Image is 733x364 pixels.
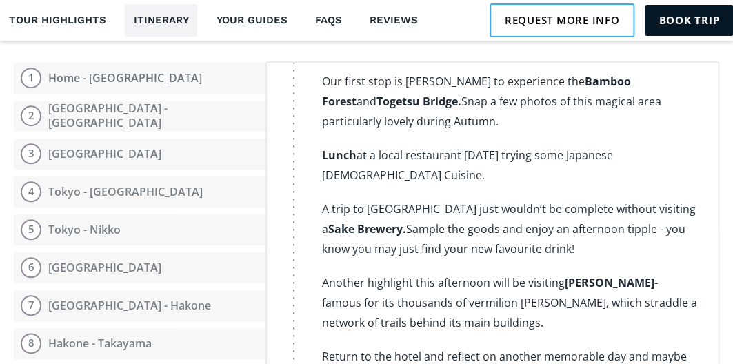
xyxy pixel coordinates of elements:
[125,4,197,37] a: Itinerary
[565,275,654,290] strong: [PERSON_NAME]
[14,176,265,208] button: 4Tokyo - [GEOGRAPHIC_DATA]
[48,185,203,199] div: Tokyo - [GEOGRAPHIC_DATA]
[21,295,41,316] div: 7
[21,257,41,278] div: 6
[14,101,265,132] button: 2[GEOGRAPHIC_DATA] - [GEOGRAPHIC_DATA]
[322,148,357,163] strong: Lunch
[21,68,41,88] div: 1
[322,145,697,185] p: at a local restaurant [DATE] trying some Japanese [DEMOGRAPHIC_DATA] Cuisine.
[48,299,211,313] div: [GEOGRAPHIC_DATA] - Hakone
[322,74,631,109] strong: Bamboo Forest
[48,336,152,351] div: Hakone - Takayama
[322,199,697,259] p: A trip to [GEOGRAPHIC_DATA] just wouldn’t be complete without visiting a Sample the goods and enj...
[48,147,161,161] div: [GEOGRAPHIC_DATA]
[21,143,41,164] div: 3
[645,5,733,35] a: Book trip
[21,219,41,240] div: 5
[21,333,41,354] div: 8
[361,4,426,37] a: Reviews
[322,72,697,132] p: Our first stop is [PERSON_NAME] to experience the and Snap a few photos of this magical area part...
[306,4,350,37] a: FAQs
[322,273,697,333] p: Another highlight this afternoon will be visiting - famous for its thousands of vermilion [PERSON...
[208,4,296,37] a: Your guides
[14,290,265,321] button: 7[GEOGRAPHIC_DATA] - Hakone
[21,181,41,202] div: 4
[48,261,161,275] div: [GEOGRAPHIC_DATA]
[48,223,121,237] div: Tokyo - Nikko
[14,214,265,245] button: 5Tokyo - Nikko
[14,139,265,170] button: 3[GEOGRAPHIC_DATA]
[21,105,41,126] div: 2
[14,63,265,94] a: 1Home - [GEOGRAPHIC_DATA]
[490,3,635,37] a: Request more info
[48,71,202,85] div: Home - [GEOGRAPHIC_DATA]
[14,328,265,359] button: 8Hakone - Takayama
[48,101,259,130] div: [GEOGRAPHIC_DATA] - [GEOGRAPHIC_DATA]
[14,252,265,283] button: 6[GEOGRAPHIC_DATA]
[376,94,461,109] strong: Togetsu Bridge.
[328,221,406,236] strong: Sake Brewery.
